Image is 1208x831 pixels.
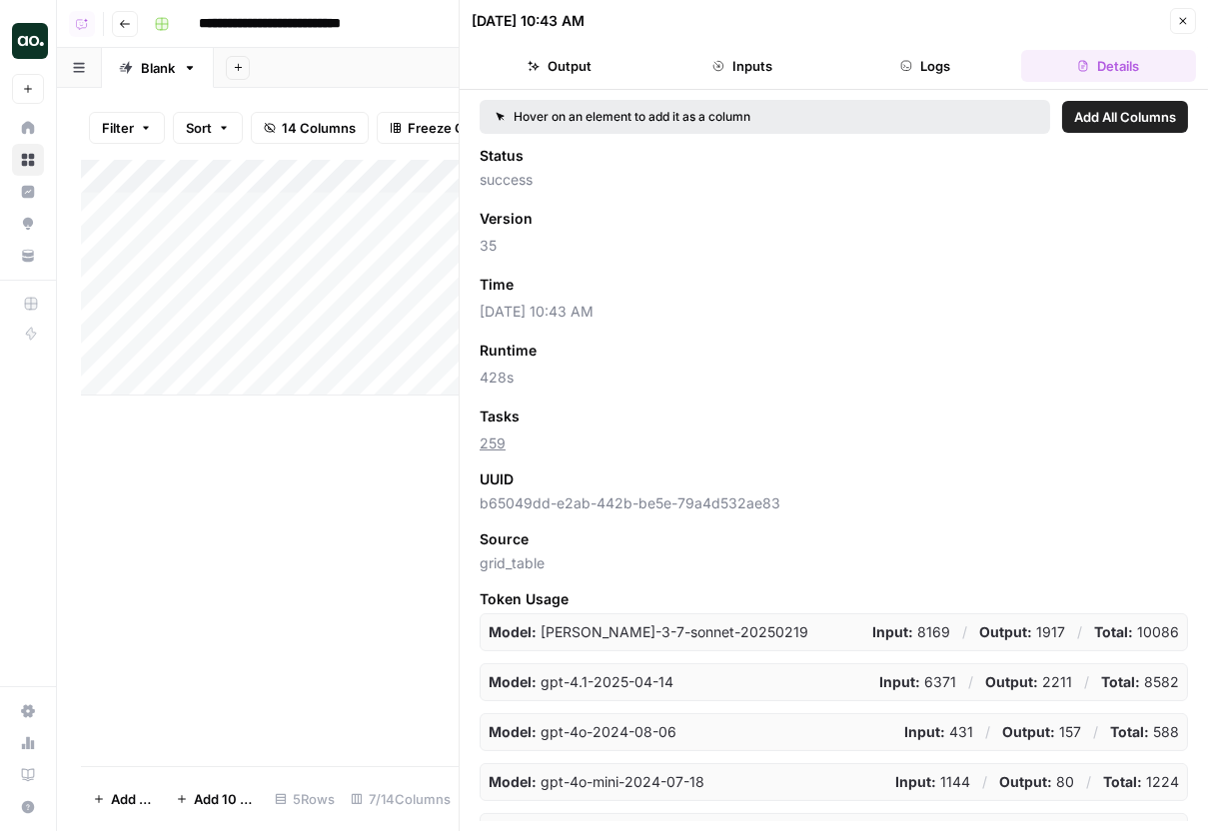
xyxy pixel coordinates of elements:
p: 157 [1002,722,1081,742]
p: claude-3-7-sonnet-20250219 [489,622,808,642]
strong: Input: [879,673,920,690]
p: 8582 [1101,672,1179,692]
p: 431 [904,722,973,742]
strong: Output: [1002,723,1055,740]
p: 8169 [872,622,950,642]
a: Settings [12,695,44,727]
div: Hover on an element to add it as a column [496,108,892,126]
a: 259 [480,434,506,451]
strong: Output: [985,673,1038,690]
button: Output [472,50,646,82]
strong: Input: [872,623,913,640]
div: 7/14 Columns [343,783,459,815]
strong: Total: [1103,773,1142,790]
span: grid_table [480,553,1188,573]
span: Version [480,209,533,229]
p: gpt-4o-mini-2024-07-18 [489,772,704,792]
p: 1917 [979,622,1065,642]
span: [DATE] 10:43 AM [480,302,1188,322]
p: / [1077,622,1082,642]
strong: Total: [1094,623,1133,640]
p: 1224 [1103,772,1179,792]
button: Workspace: Cyris Testing [12,16,44,66]
span: Sort [186,118,212,138]
a: Opportunities [12,208,44,240]
span: Tasks [480,407,520,426]
button: Add All Columns [1062,101,1188,133]
span: Freeze Columns [408,118,511,138]
span: b65049dd-e2ab-442b-be5e-79a4d532ae83 [480,493,1188,513]
button: Help + Support [12,791,44,823]
p: 10086 [1094,622,1179,642]
a: Learning Hub [12,759,44,791]
p: / [1084,672,1089,692]
p: 6371 [879,672,956,692]
a: Insights [12,176,44,208]
p: / [982,772,987,792]
div: 5 Rows [267,783,343,815]
strong: Total: [1110,723,1149,740]
button: Inputs [654,50,829,82]
img: Cyris Testing Logo [12,23,48,59]
strong: Output: [999,773,1052,790]
button: Add Row [81,783,164,815]
a: Blank [102,48,214,88]
p: gpt-4o-2024-08-06 [489,722,676,742]
strong: Input: [904,723,945,740]
span: UUID [480,469,514,489]
p: 2211 [985,672,1072,692]
button: 14 Columns [251,112,369,144]
strong: Total: [1101,673,1140,690]
span: Time [480,275,514,295]
strong: Model: [489,723,537,740]
span: Status [480,146,524,166]
p: 1144 [895,772,970,792]
p: / [985,722,990,742]
p: / [968,672,973,692]
div: Blank [141,58,175,78]
p: 80 [999,772,1074,792]
button: Logs [838,50,1013,82]
strong: Input: [895,773,936,790]
a: Your Data [12,240,44,272]
span: Runtime [480,341,537,361]
a: Browse [12,144,44,176]
button: Freeze Columns [377,112,524,144]
strong: Output: [979,623,1032,640]
span: Source [480,529,529,549]
span: Token Usage [480,589,1188,609]
span: 14 Columns [282,118,356,138]
p: 588 [1110,722,1179,742]
span: 428s [480,368,1188,388]
p: / [1093,722,1098,742]
span: Add 10 Rows [194,789,255,809]
strong: Model: [489,673,537,690]
div: [DATE] 10:43 AM [472,11,585,31]
p: gpt-4.1-2025-04-14 [489,672,673,692]
span: success [480,170,1188,190]
span: 35 [480,236,1188,256]
p: / [962,622,967,642]
button: Details [1021,50,1196,82]
button: Sort [173,112,243,144]
button: Filter [89,112,165,144]
strong: Model: [489,773,537,790]
p: / [1086,772,1091,792]
a: Home [12,112,44,144]
strong: Model: [489,623,537,640]
button: Add 10 Rows [164,783,267,815]
a: Usage [12,727,44,759]
span: Filter [102,118,134,138]
span: Add All Columns [1074,107,1176,127]
span: Add Row [111,789,152,809]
